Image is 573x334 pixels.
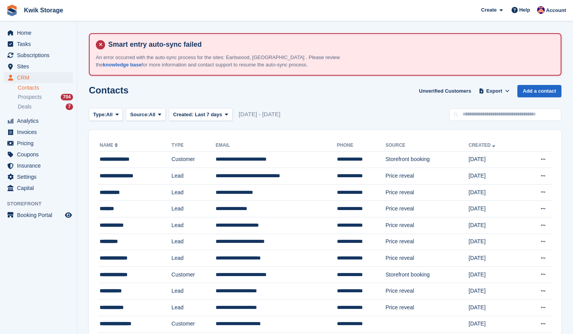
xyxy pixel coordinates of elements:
[537,6,545,14] img: Jade Stanley
[4,160,73,171] a: menu
[172,300,216,316] td: Lead
[7,200,77,208] span: Storefront
[386,168,469,185] td: Price reveal
[17,171,63,182] span: Settings
[17,149,63,160] span: Coupons
[17,183,63,193] span: Capital
[17,39,63,49] span: Tasks
[126,108,166,121] button: Source: All
[172,139,216,152] th: Type
[386,217,469,234] td: Price reveal
[469,250,522,267] td: [DATE]
[4,210,73,220] a: menu
[386,300,469,316] td: Price reveal
[4,61,73,72] a: menu
[172,201,216,217] td: Lead
[195,112,222,117] span: Last 7 days
[17,27,63,38] span: Home
[386,184,469,201] td: Price reveal
[18,103,32,110] span: Deals
[4,39,73,49] a: menu
[216,139,337,152] th: Email
[4,138,73,149] a: menu
[18,84,73,92] a: Contacts
[149,111,156,119] span: All
[4,50,73,61] a: menu
[172,184,216,201] td: Lead
[469,266,522,283] td: [DATE]
[89,85,129,95] h1: Contacts
[93,111,106,119] span: Type:
[386,283,469,300] td: Price reveal
[4,171,73,182] a: menu
[6,5,18,16] img: stora-icon-8386f47178a22dfd0bd8f6a31ec36ba5ce8667c1dd55bd0f319d3a0aa187defe.svg
[386,250,469,267] td: Price reveal
[469,184,522,201] td: [DATE]
[469,283,522,300] td: [DATE]
[469,316,522,332] td: [DATE]
[130,111,149,119] span: Source:
[386,151,469,168] td: Storefront booking
[169,108,233,121] button: Created: Last 7 days
[386,234,469,250] td: Price reveal
[4,27,73,38] a: menu
[519,6,530,14] span: Help
[172,168,216,185] td: Lead
[17,138,63,149] span: Pricing
[172,217,216,234] td: Lead
[172,151,216,168] td: Customer
[105,40,554,49] h4: Smart entry auto-sync failed
[337,139,386,152] th: Phone
[4,183,73,193] a: menu
[96,54,366,69] p: An error occurred with the auto-sync process for the sites: Earlswood, [GEOGRAPHIC_DATA] . Please...
[4,149,73,160] a: menu
[61,94,73,100] div: 704
[386,201,469,217] td: Price reveal
[469,300,522,316] td: [DATE]
[106,111,113,119] span: All
[17,50,63,61] span: Subscriptions
[21,4,66,17] a: Kwik Storage
[386,139,469,152] th: Source
[469,151,522,168] td: [DATE]
[481,6,496,14] span: Create
[17,160,63,171] span: Insurance
[172,250,216,267] td: Lead
[4,127,73,137] a: menu
[469,234,522,250] td: [DATE]
[469,201,522,217] td: [DATE]
[477,85,511,98] button: Export
[18,93,42,101] span: Prospects
[469,168,522,185] td: [DATE]
[517,85,561,98] a: Add a contact
[17,127,63,137] span: Invoices
[66,103,73,110] div: 7
[416,85,474,98] a: Unverified Customers
[100,142,119,148] a: Name
[469,142,497,148] a: Created
[17,72,63,83] span: CRM
[172,234,216,250] td: Lead
[18,93,73,101] a: Prospects 704
[386,266,469,283] td: Storefront booking
[4,115,73,126] a: menu
[64,210,73,220] a: Preview store
[4,72,73,83] a: menu
[17,115,63,126] span: Analytics
[89,108,123,121] button: Type: All
[469,217,522,234] td: [DATE]
[546,7,566,14] span: Account
[486,87,502,95] span: Export
[17,210,63,220] span: Booking Portal
[173,112,194,117] span: Created:
[172,283,216,300] td: Lead
[172,316,216,332] td: Customer
[18,103,73,111] a: Deals 7
[17,61,63,72] span: Sites
[172,266,216,283] td: Customer
[103,62,141,68] a: knowledge base
[239,110,281,119] span: [DATE] - [DATE]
